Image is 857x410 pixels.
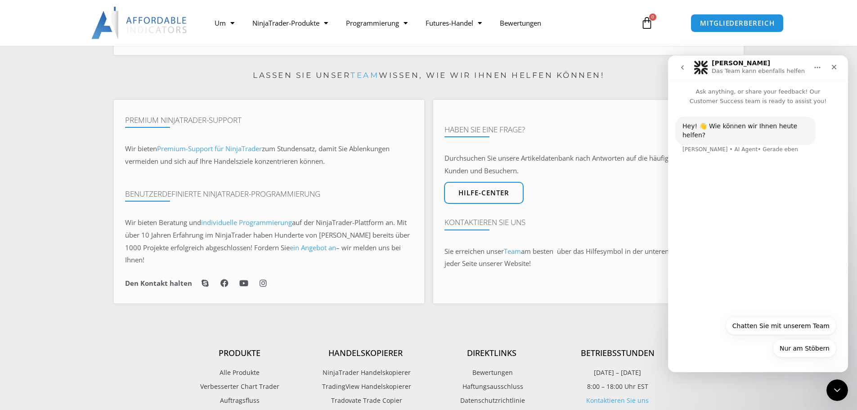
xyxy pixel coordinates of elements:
[177,395,303,406] a: Auftragsfluss
[303,367,429,378] a: NinjaTrader Handelskopierer
[125,279,192,288] font: Den Kontakt halten
[467,347,516,358] font: Direktlinks
[429,381,555,392] a: Haftungsausschluss
[337,13,417,33] a: Programmierung
[125,144,157,153] font: Wir bieten
[346,18,399,27] font: Programmierung
[303,395,429,406] a: Tradovate Trade Copier
[627,10,667,36] a: 0
[125,189,320,199] font: Benutzerdefinierte NinjaTrader-Programmierung
[303,381,429,392] a: TradingView Handelskopierer
[444,247,504,256] font: Sie erreichen unser
[253,71,350,80] font: Lassen Sie unser
[417,13,491,33] a: Futures-Handel
[243,13,337,33] a: NinjaTrader-Produkte
[125,218,201,227] font: Wir bieten Beratung und
[581,347,655,358] font: Betriebsstunden
[322,382,411,391] font: TradingView Handelskopierer
[462,382,523,391] font: Haftungsausschluss
[444,217,525,227] font: Kontaktieren Sie uns
[125,218,410,252] font: auf der NinjaTrader-Plattform an. Mit über 10 Jahren Erfahrung im NinjaTrader haben Hunderte von ...
[651,14,654,20] font: 0
[206,13,243,33] a: Um
[460,396,525,405] font: Datenschutzrichtlinie
[379,71,604,80] font: wissen, wie wir Ihnen helfen können!
[444,124,525,135] font: Haben Sie eine Frage?
[201,218,292,227] a: individuelle Programmierung
[219,347,260,358] font: Produkte
[328,347,403,358] font: Handelskopierer
[200,382,279,391] font: Verbesserter Chart Trader
[177,367,303,378] a: Alle Produkte
[504,247,521,256] a: Team
[323,368,411,377] font: NinjaTrader Handelskopierer
[444,182,524,204] a: Hilfe-Center
[426,18,473,27] font: Futures-Handel
[220,368,260,377] font: Alle Produkte
[125,115,242,125] font: Premium NinjaTrader-Support
[587,382,648,391] font: 8:00 – 18:00 Uhr EST
[500,18,541,27] font: Bewertungen
[594,368,641,377] font: [DATE] – [DATE]
[91,7,188,39] img: LogoAI | Erschwingliche Indikatoren – NinjaTrader
[206,13,630,33] nav: Speisekarte
[586,396,649,405] a: Kontaktieren Sie uns
[157,144,262,153] a: Premium-Support für NinjaTrader
[252,18,319,27] font: NinjaTrader-Produkte
[458,188,509,197] font: Hilfe-Center
[220,396,260,405] font: Auftragsfluss
[444,153,718,175] font: Durchsuchen Sie unsere Artikeldatenbank nach Antworten auf die häufigsten Fragen von Kunden und B...
[444,247,722,268] font: am besten über das Hilfesymbol in der unteren rechten Ecke auf jeder Seite unserer Website!
[491,13,550,33] a: Bewertungen
[668,55,848,372] iframe: Intercom-Live-Chat
[429,367,555,378] a: Bewertungen
[290,243,336,252] a: ein Angebot an
[177,381,303,392] a: Verbesserter Chart Trader
[691,14,784,32] a: MITGLIEDERBEREICH
[331,396,402,405] font: Tradovate Trade Copier
[700,18,774,27] font: MITGLIEDERBEREICH
[472,368,513,377] font: Bewertungen
[429,395,555,406] a: Datenschutzrichtlinie
[350,71,379,80] a: Team
[215,18,226,27] font: Um
[826,379,848,401] iframe: Intercom-Live-Chat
